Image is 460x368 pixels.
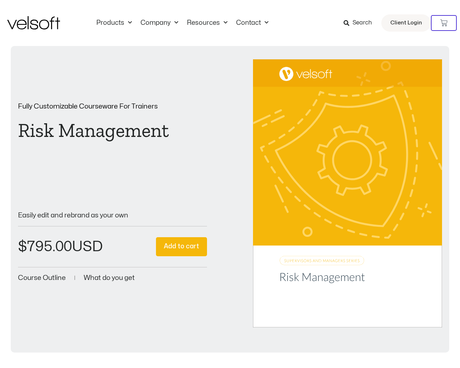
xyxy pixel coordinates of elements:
a: CompanyMenu Toggle [136,19,183,27]
img: Velsoft Training Materials [7,16,60,29]
p: Easily edit and rebrand as your own [18,212,207,219]
button: Add to cart [156,237,207,256]
span: Search [353,18,372,28]
bdi: 795.00 [18,240,72,254]
a: Search [344,17,377,29]
a: ResourcesMenu Toggle [183,19,232,27]
nav: Menu [92,19,273,27]
a: Course Outline [18,275,66,281]
span: $ [18,240,27,254]
a: ContactMenu Toggle [232,19,273,27]
a: Client Login [381,14,431,32]
a: What do you get [84,275,135,281]
img: Second Product Image [253,59,442,327]
p: Fully Customizable Courseware For Trainers [18,103,207,110]
h1: Risk Management [18,121,207,140]
span: Client Login [390,18,422,28]
a: ProductsMenu Toggle [92,19,136,27]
